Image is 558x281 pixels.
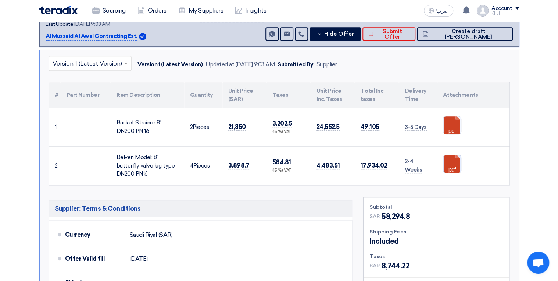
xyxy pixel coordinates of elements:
div: Subtotal [369,203,503,211]
button: العربية [424,5,453,17]
a: PBSDI_BASKET_STRAINERPRECISION_1757397321546.pdf [443,116,502,161]
th: Quantity [184,82,222,108]
div: Belven Model: 8" butterfly valve lug type DN200 PN16 [117,153,178,178]
div: Khalil [491,11,519,15]
div: Taxes [369,253,503,260]
button: Create draft [PERSON_NAME] [417,27,513,41]
a: Insights [229,3,272,19]
div: Offer Valid till [65,250,124,268]
a: Orders [132,3,172,19]
div: Saudi Riyal (SAR) [130,228,173,242]
span: 49,105 [361,123,379,131]
img: Teradix logo [39,6,78,14]
span: Create draft [PERSON_NAME] [430,29,507,40]
span: 21,350 [228,123,246,131]
span: العربية [436,8,449,14]
button: Hide Offer [310,27,361,41]
p: Al Mussaid Al Awal Contracting Est. [46,32,137,41]
th: Unit Price Inc. Taxes [311,82,355,108]
th: Taxes [267,82,311,108]
span: 8,744.22 [382,260,409,271]
th: Total Inc. taxes [355,82,399,108]
td: Pieces [184,108,222,147]
div: Shipping Fees [369,228,503,236]
span: [DATE] 9:03 AM [74,21,110,27]
div: Basket Strainer 8" DN200 PN 16 [117,119,178,135]
th: Part Number [61,82,111,108]
th: Delivery Time [399,82,437,108]
a: BV_Series_DI_Lugged_Butterfly_Valve_1757397366962.pdf [443,155,502,199]
span: 4 [190,162,194,169]
span: 24,552.5 [316,123,340,131]
span: 2 [190,124,193,130]
span: Hide Offer [324,31,354,37]
div: Currency [65,226,124,244]
span: 4,483.51 [316,162,340,169]
th: Item Description [111,82,184,108]
span: SAR [369,212,380,220]
th: Unit Price (SAR) [222,82,267,108]
span: Submit Offer [375,29,409,40]
span: SAR [369,262,380,270]
td: 2 [49,146,61,185]
a: Sourcing [86,3,132,19]
div: Submitted By [278,60,313,69]
th: # [49,82,61,108]
div: Open chat [527,252,549,274]
a: My Suppliers [172,3,229,19]
span: 3,202.5 [272,120,292,127]
div: Version 1 (Latest Version) [137,60,203,69]
div: (15 %) VAT [272,129,305,135]
button: Submit Offer [362,27,415,41]
span: [DATE] [130,255,148,263]
td: 1 [49,108,61,147]
span: 584.81 [272,158,291,166]
span: 3,898.7 [228,162,250,169]
div: Supplier [316,60,337,69]
div: (15 %) VAT [272,168,305,174]
img: profile_test.png [477,5,489,17]
span: Last Update [46,21,74,27]
span: 17,934.02 [361,162,387,169]
td: Pieces [184,146,222,185]
span: Included [369,236,398,247]
div: Updated at [DATE] 9:03 AM [205,60,275,69]
span: 2-4 Weeks [405,158,422,173]
span: 3-5 Days [405,124,427,131]
span: 58,294.8 [382,211,410,222]
th: Attachments [437,82,509,108]
img: Verified Account [139,33,146,40]
h5: Supplier: Terms & Conditions [49,200,353,217]
div: Account [491,6,512,12]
